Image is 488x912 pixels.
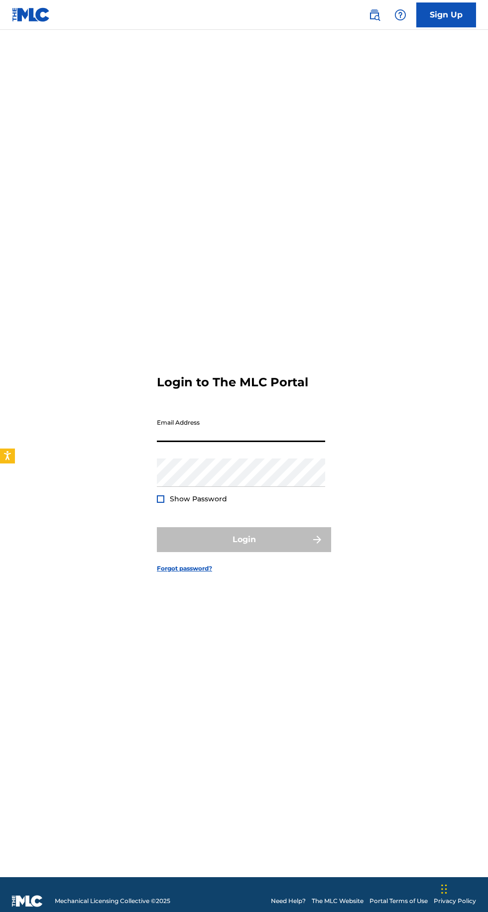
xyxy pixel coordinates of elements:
span: Show Password [170,494,227,503]
img: help [394,9,406,21]
a: Sign Up [416,2,476,27]
a: Forgot password? [157,564,212,573]
a: Need Help? [271,897,306,906]
div: Drag [441,874,447,904]
img: MLC Logo [12,7,50,22]
img: logo [12,895,43,907]
a: Portal Terms of Use [369,897,428,906]
a: Public Search [365,5,384,25]
span: Mechanical Licensing Collective © 2025 [55,897,170,906]
a: Privacy Policy [434,897,476,906]
img: search [368,9,380,21]
iframe: Chat Widget [438,864,488,912]
a: The MLC Website [312,897,364,906]
h3: Login to The MLC Portal [157,375,308,390]
div: Help [390,5,410,25]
